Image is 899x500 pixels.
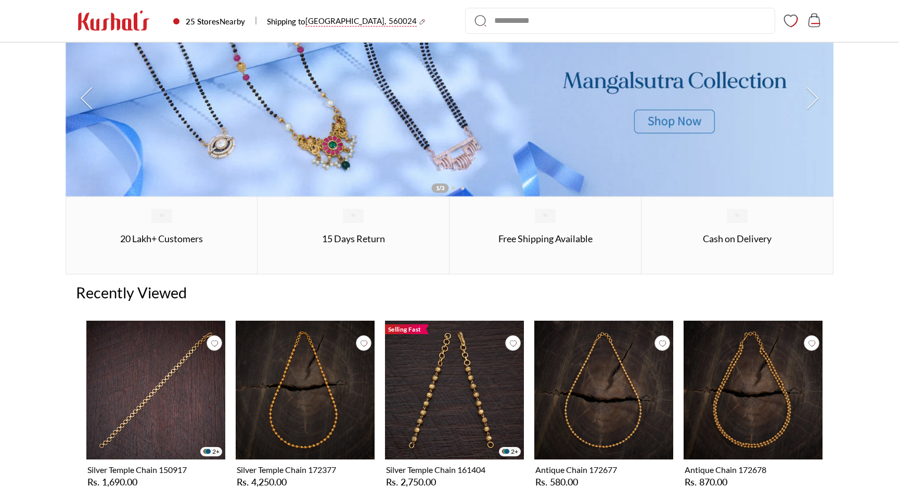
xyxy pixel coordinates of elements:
img: Silver Temple Chain 172377 [236,321,375,459]
div: Shipping to [267,16,425,26]
span: Rs. 580.00 [535,476,578,488]
span: Rs. 4,250.00 [237,476,287,488]
h6: Free Shipping Available [449,232,641,245]
img: kushals_varient_icon_8421bbfe-7f4b-41ac-b69a-283332d3ee31.svg [203,449,211,454]
span: [GEOGRAPHIC_DATA], [305,16,386,25]
a: Kushals Dev Store [76,10,151,31]
span: 1 [436,185,439,192]
div: / [432,183,449,193]
img: Silver Temple Chain 161404 [385,321,524,459]
h6: Cash on Delivery [641,232,833,245]
span: nearby [186,17,245,26]
span: 560024 [389,16,417,25]
span: Rs. 2,750.00 [386,476,436,488]
a: zooomy__hhrt [783,13,799,29]
a: Antique Chain 172677 [535,462,673,476]
a: Antique Chain 172678 [685,462,823,476]
img: Antique Chain 172677 [534,321,673,459]
h6: 15 Days Return [258,232,449,245]
div: Selling Fast [385,324,429,334]
a: Silver Temple Chain 172377 [237,462,375,476]
div: 2+ [499,447,521,456]
a: Silver Temple Chain 150917 [87,462,225,476]
span: 3 [441,185,444,192]
button: Submit [474,14,487,28]
h6: 20 Lakh+ Customers [66,232,257,245]
h2: Recently Viewed [76,285,823,300]
span: Rs. 870.00 [685,476,727,488]
button: Next [792,77,833,119]
input: Search Store [465,8,775,34]
span: Rs. 1,690.00 [87,476,137,488]
img: kushals_varient_icon_8421bbfe-7f4b-41ac-b69a-283332d3ee31.svg [502,449,510,454]
div: 2+ [200,447,222,456]
b: 25 Stores [186,17,220,26]
a: 25 Storesnearby [173,17,245,26]
a: Silver Temple Chain 150917 2+ [86,321,225,459]
a: Silver Temple Chain 161404 [386,462,524,476]
button: Previous [66,77,107,119]
a: Silver Temple Chain 161404 2+ [385,321,524,459]
img: Silver Temple Chain 150917 [86,321,225,459]
img: Antique Chain 172678 [684,321,823,459]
